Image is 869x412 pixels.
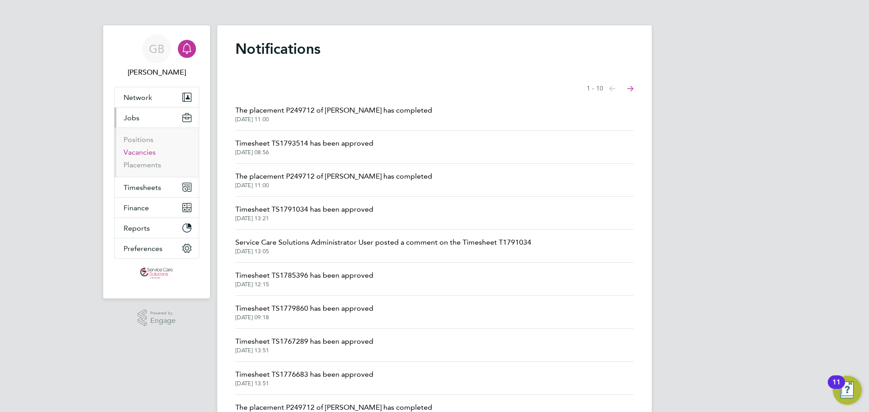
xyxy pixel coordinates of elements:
a: Timesheet TS1779860 has been approved[DATE] 09:18 [235,303,373,321]
button: Reports [115,218,199,238]
button: Jobs [115,108,199,128]
span: Timesheet TS1779860 has been approved [235,303,373,314]
span: Engage [150,317,176,325]
span: [DATE] 13:05 [235,248,531,255]
span: The placement P249712 of [PERSON_NAME] has completed [235,105,432,116]
span: [DATE] 09:18 [235,314,373,321]
span: [DATE] 13:51 [235,347,373,354]
span: Powered by [150,309,176,317]
span: [DATE] 13:51 [235,380,373,387]
h1: Notifications [235,40,634,58]
button: Network [115,87,199,107]
a: Service Care Solutions Administrator User posted a comment on the Timesheet T1791034[DATE] 13:05 [235,237,531,255]
a: Go to home page [114,268,199,282]
a: Positions [124,135,153,144]
span: Timesheet TS1793514 has been approved [235,138,373,149]
button: Preferences [115,238,199,258]
span: [DATE] 08:56 [235,149,373,156]
div: 11 [832,382,840,394]
button: Timesheets [115,177,199,197]
span: GB [149,43,164,55]
a: Timesheet TS1785396 has been approved[DATE] 12:15 [235,270,373,288]
a: GB[PERSON_NAME] [114,34,199,78]
a: Timesheet TS1767289 has been approved[DATE] 13:51 [235,336,373,354]
a: Placements [124,161,161,169]
span: Service Care Solutions Administrator User posted a comment on the Timesheet T1791034 [235,237,531,248]
nav: Main navigation [103,25,210,298]
span: Timesheet TS1785396 has been approved [235,270,373,281]
span: Timesheet TS1791034 has been approved [235,204,373,215]
button: Finance [115,198,199,218]
span: [DATE] 11:00 [235,182,432,189]
span: The placement P249712 of [PERSON_NAME] has completed [235,171,432,182]
span: 1 - 10 [587,84,603,93]
span: [DATE] 13:21 [235,215,373,222]
div: Jobs [115,128,199,177]
span: Network [124,93,152,102]
span: [DATE] 12:15 [235,281,373,288]
span: Preferences [124,244,162,253]
a: The placement P249712 of [PERSON_NAME] has completed[DATE] 11:00 [235,171,432,189]
a: Powered byEngage [138,309,176,327]
a: Timesheet TS1776683 has been approved[DATE] 13:51 [235,369,373,387]
span: Timesheet TS1767289 has been approved [235,336,373,347]
a: Timesheet TS1793514 has been approved[DATE] 08:56 [235,138,373,156]
span: Reports [124,224,150,232]
a: Timesheet TS1791034 has been approved[DATE] 13:21 [235,204,373,222]
button: Open Resource Center, 11 new notifications [833,376,862,405]
a: Vacancies [124,148,156,156]
span: Timesheet TS1776683 has been approved [235,369,373,380]
img: athona-logo-retina.png [140,268,173,282]
span: Gemma Baxter [114,67,199,78]
span: Jobs [124,114,139,122]
span: Finance [124,204,149,212]
a: The placement P249712 of [PERSON_NAME] has completed[DATE] 11:00 [235,105,432,123]
nav: Select page of notifications list [587,80,634,98]
span: [DATE] 11:00 [235,116,432,123]
span: Timesheets [124,183,161,192]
